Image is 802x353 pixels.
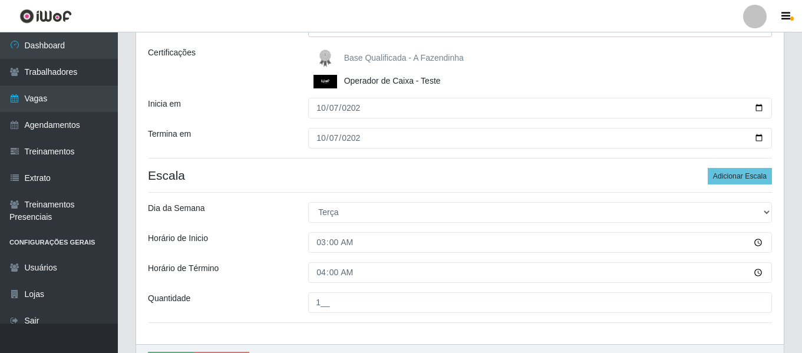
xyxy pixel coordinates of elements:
[308,128,772,149] input: 00/00/0000
[308,232,772,253] input: 00:00
[344,76,441,85] span: Operador de Caixa - Teste
[308,262,772,283] input: 00:00
[308,98,772,118] input: 00/00/0000
[148,232,208,245] label: Horário de Inicio
[308,292,772,313] input: Informe a quantidade...
[148,128,191,140] label: Termina em
[148,168,772,183] h4: Escala
[313,75,342,88] img: Operador de Caixa - Teste
[148,292,190,305] label: Quantidade
[148,202,205,215] label: Dia da Semana
[708,168,772,184] button: Adicionar Escala
[148,47,196,59] label: Certificações
[148,262,219,275] label: Horário de Término
[148,98,181,110] label: Inicia em
[313,47,342,70] img: Base Qualificada - A Fazendinha
[344,53,464,62] span: Base Qualificada - A Fazendinha
[19,9,72,24] img: CoreUI Logo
